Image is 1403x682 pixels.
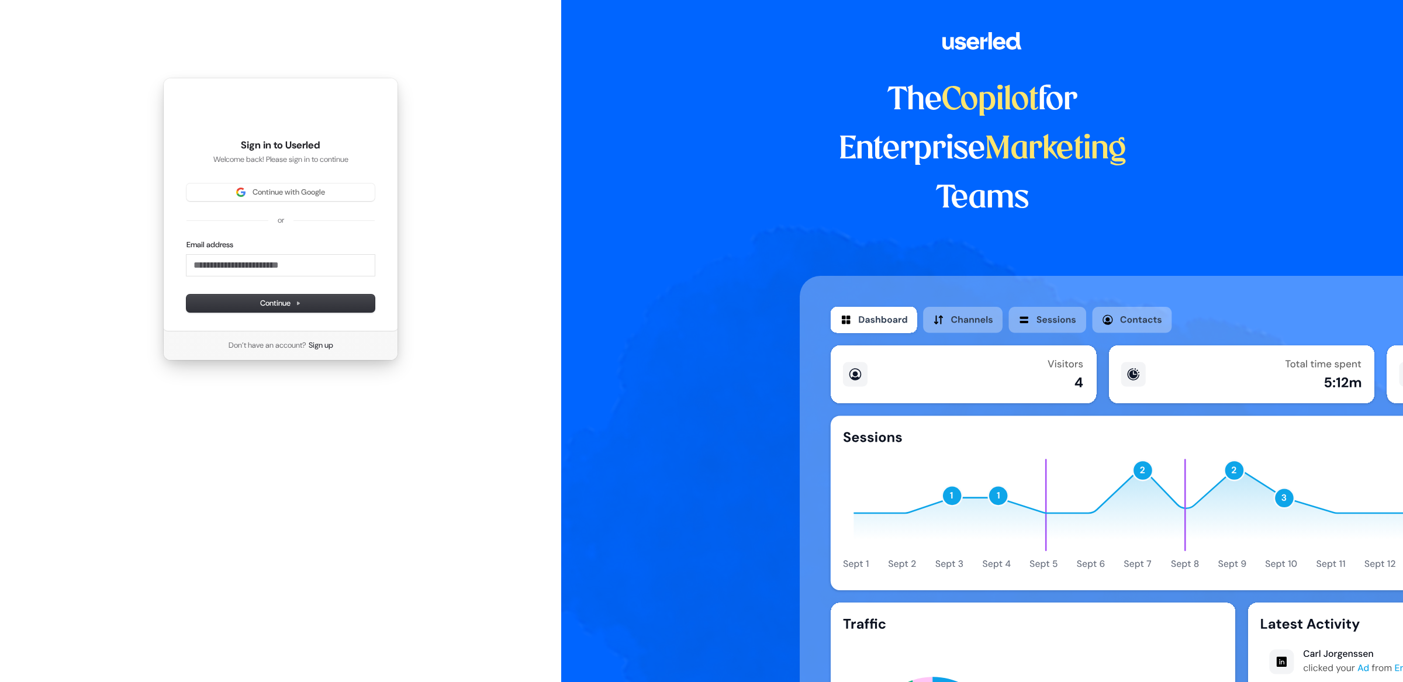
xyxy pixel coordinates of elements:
img: Sign in with Google [236,188,246,197]
p: Welcome back! Please sign in to continue [186,154,375,165]
button: Sign in with GoogleContinue with Google [186,184,375,201]
button: Continue [186,295,375,312]
label: Email address [186,240,233,250]
h1: The for Enterprise Teams [800,76,1165,223]
p: or [278,215,284,226]
span: Continue [260,298,301,309]
span: Marketing [985,134,1126,165]
h1: Sign in to Userled [186,139,375,153]
span: Don’t have an account? [229,340,306,351]
a: Sign up [309,340,333,351]
span: Continue with Google [253,187,325,198]
span: Copilot [942,85,1038,116]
